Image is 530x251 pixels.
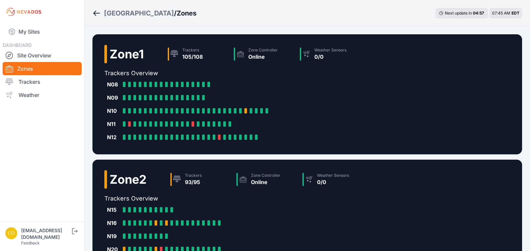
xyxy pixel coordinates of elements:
h2: Trackers Overview [104,69,363,78]
div: 0/0 [317,178,349,186]
a: Site Overview [3,49,82,62]
a: My Sites [3,24,82,40]
a: Trackers105/108 [165,45,231,63]
div: 04 : 57 [473,11,485,16]
img: controlroomoperator@invenergy.com [5,227,17,239]
div: N19 [107,232,120,240]
div: N09 [107,94,120,102]
div: N10 [107,107,120,115]
div: Zone Controller [251,173,280,178]
a: Trackers [3,75,82,88]
div: 93/95 [185,178,202,186]
a: [GEOGRAPHIC_DATA] [104,9,174,18]
div: Weather Sensors [314,47,346,53]
div: [EMAIL_ADDRESS][DOMAIN_NAME] [21,227,71,240]
h3: Zones [177,9,196,18]
div: Zone Controller [248,47,278,53]
div: Trackers [182,47,203,53]
div: N15 [107,206,120,214]
a: Weather [3,88,82,102]
h2: Trackers Overview [104,194,366,203]
a: Trackers93/95 [168,170,234,189]
a: Feedback [21,240,40,245]
img: Nevados [5,7,42,17]
div: 105/108 [182,53,203,61]
div: Trackers [185,173,202,178]
div: N12 [107,133,120,141]
div: Online [248,53,278,61]
h2: Zone 2 [110,173,147,186]
span: / [174,9,177,18]
span: EDT [512,11,519,16]
div: Online [251,178,280,186]
div: Weather Sensors [317,173,349,178]
div: N11 [107,120,120,128]
div: N16 [107,219,120,227]
a: Weather Sensors0/0 [300,170,366,189]
span: Next update in [445,11,472,16]
div: N08 [107,80,120,88]
span: 07:45 AM [492,11,510,16]
span: DASHBOARD [3,42,32,48]
a: Zones [3,62,82,75]
h2: Zone 1 [110,47,144,61]
nav: Breadcrumb [92,5,196,22]
div: 0/0 [314,53,346,61]
a: Weather Sensors0/0 [297,45,363,63]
